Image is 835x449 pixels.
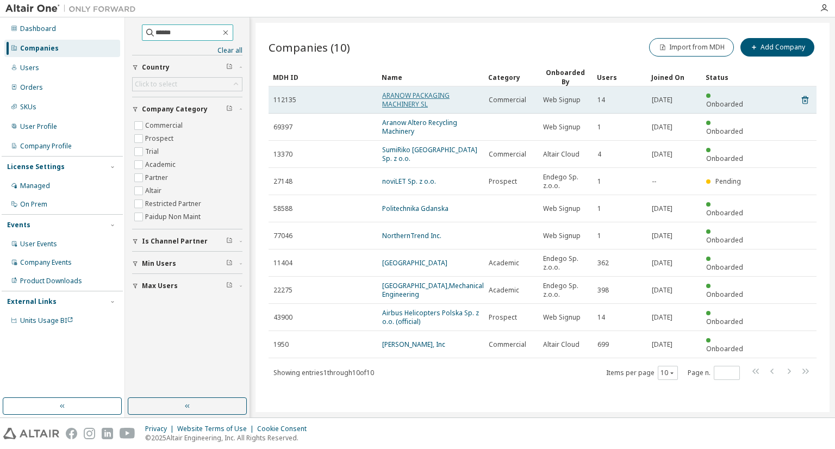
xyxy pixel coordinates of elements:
[226,259,233,268] span: Clear filter
[706,263,743,272] span: Onboarded
[706,290,743,299] span: Onboarded
[382,68,479,86] div: Name
[135,80,177,89] div: Click to select
[382,177,436,186] a: noviLET Sp. z o.o.
[652,123,672,132] span: [DATE]
[132,229,242,253] button: Is Channel Partner
[273,286,292,295] span: 22275
[145,171,170,184] label: Partner
[543,282,588,299] span: Endego Sp. z.o.o.
[20,277,82,285] div: Product Downloads
[652,177,656,186] span: --
[543,96,581,104] span: Web Signup
[382,308,479,326] a: Airbus Helicopters Polska Sp. z o.o. (official)
[20,83,43,92] div: Orders
[652,286,672,295] span: [DATE]
[543,254,588,272] span: Endego Sp. z.o.o.
[382,204,448,213] a: Politechnika Gdanska
[652,204,672,213] span: [DATE]
[273,259,292,267] span: 11404
[597,259,609,267] span: 362
[20,316,73,325] span: Units Usage BI
[273,123,292,132] span: 69397
[177,425,257,433] div: Website Terms of Use
[269,40,350,55] span: Companies (10)
[543,68,588,86] div: Onboarded By
[20,122,57,131] div: User Profile
[597,286,609,295] span: 398
[489,259,519,267] span: Academic
[382,145,477,163] a: SumiRiko [GEOGRAPHIC_DATA] Sp. z o.o.
[145,119,185,132] label: Commercial
[543,313,581,322] span: Web Signup
[649,38,734,57] button: Import from MDH
[597,232,601,240] span: 1
[20,24,56,33] div: Dashboard
[226,105,233,114] span: Clear filter
[66,428,77,439] img: facebook.svg
[543,173,588,190] span: Endego Sp. z.o.o.
[226,63,233,72] span: Clear filter
[688,366,740,380] span: Page n.
[132,55,242,79] button: Country
[489,96,526,104] span: Commercial
[257,425,313,433] div: Cookie Consent
[597,123,601,132] span: 1
[226,237,233,246] span: Clear filter
[597,313,605,322] span: 14
[145,425,177,433] div: Privacy
[706,317,743,326] span: Onboarded
[7,297,57,306] div: External Links
[142,63,170,72] span: Country
[20,258,72,267] div: Company Events
[543,123,581,132] span: Web Signup
[543,340,579,349] span: Altair Cloud
[145,145,161,158] label: Trial
[142,282,178,290] span: Max Users
[20,44,59,53] div: Companies
[706,99,743,109] span: Onboarded
[102,428,113,439] img: linkedin.svg
[273,232,292,240] span: 77046
[20,240,57,248] div: User Events
[706,154,743,163] span: Onboarded
[382,340,445,349] a: [PERSON_NAME], Inc
[20,142,72,151] div: Company Profile
[489,177,517,186] span: Prospect
[273,368,374,377] span: Showing entries 1 through 10 of 10
[20,182,50,190] div: Managed
[145,197,203,210] label: Restricted Partner
[142,237,208,246] span: Is Channel Partner
[488,68,534,86] div: Category
[652,259,672,267] span: [DATE]
[84,428,95,439] img: instagram.svg
[489,313,517,322] span: Prospect
[145,210,203,223] label: Paidup Non Maint
[489,150,526,159] span: Commercial
[120,428,135,439] img: youtube.svg
[142,259,176,268] span: Min Users
[706,68,751,86] div: Status
[740,38,814,57] button: Add Company
[5,3,141,14] img: Altair One
[715,177,741,186] span: Pending
[142,105,208,114] span: Company Category
[273,340,289,349] span: 1950
[20,64,39,72] div: Users
[273,204,292,213] span: 58588
[145,184,164,197] label: Altair
[652,340,672,349] span: [DATE]
[273,68,373,86] div: MDH ID
[7,163,65,171] div: License Settings
[652,150,672,159] span: [DATE]
[132,274,242,298] button: Max Users
[382,231,441,240] a: NorthernTrend Inc.
[597,340,609,349] span: 699
[273,177,292,186] span: 27148
[382,281,484,299] a: [GEOGRAPHIC_DATA],Mechanical Engineering
[652,232,672,240] span: [DATE]
[226,282,233,290] span: Clear filter
[706,127,743,136] span: Onboarded
[543,150,579,159] span: Altair Cloud
[597,177,601,186] span: 1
